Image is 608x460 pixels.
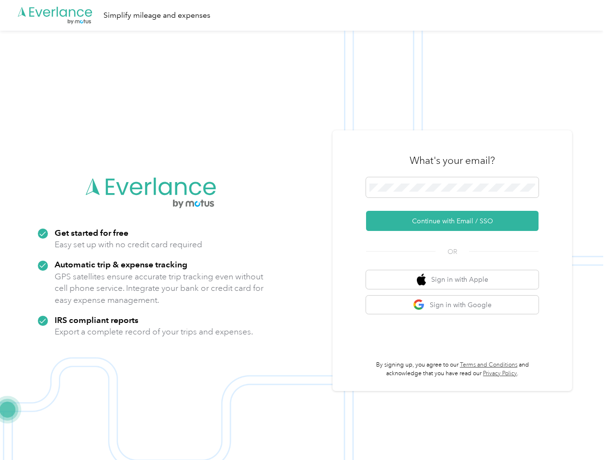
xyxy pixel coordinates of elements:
strong: Automatic trip & expense tracking [55,259,187,269]
p: Easy set up with no credit card required [55,239,202,251]
div: Simplify mileage and expenses [103,10,210,22]
span: OR [436,247,469,257]
p: Export a complete record of your trips and expenses. [55,326,253,338]
img: google logo [413,299,425,311]
img: apple logo [417,274,426,286]
a: Terms and Conditions [460,361,517,368]
button: google logoSign in with Google [366,296,539,314]
button: Continue with Email / SSO [366,211,539,231]
button: apple logoSign in with Apple [366,270,539,289]
strong: IRS compliant reports [55,315,138,325]
strong: Get started for free [55,228,128,238]
a: Privacy Policy [483,370,517,377]
p: GPS satellites ensure accurate trip tracking even without cell phone service. Integrate your bank... [55,271,264,306]
p: By signing up, you agree to our and acknowledge that you have read our . [366,361,539,378]
h3: What's your email? [410,154,495,167]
